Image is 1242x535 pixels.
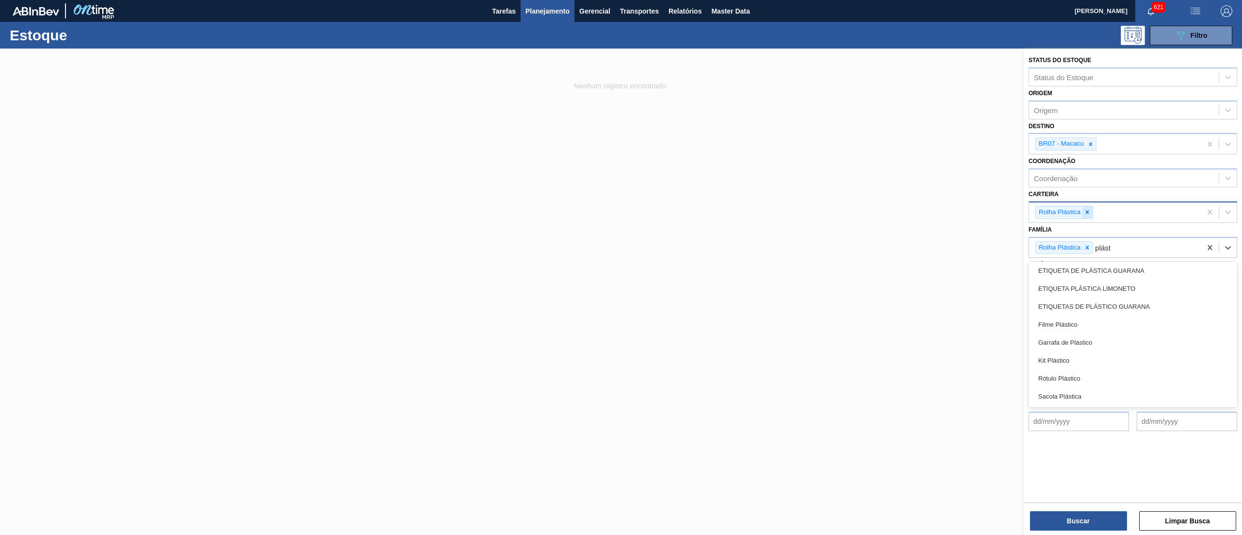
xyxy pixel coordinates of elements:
[1135,4,1166,18] button: Notificações
[1036,206,1082,218] div: Rolha Plástica
[1029,262,1237,280] div: ETIQUETA DE PLÁSTICA GUARANA
[1221,5,1232,17] img: Logout
[1029,261,1086,268] label: Família Rotulada
[1034,73,1094,81] div: Status do Estoque
[1029,57,1091,64] label: Status do Estoque
[1029,412,1129,431] input: dd/mm/yyyy
[1029,298,1237,316] div: ETIQUETAS DE PLÁSTICO GUARANA
[711,5,750,17] span: Master Data
[1029,387,1237,405] div: Sacola Plástica
[492,5,516,17] span: Tarefas
[1029,226,1052,233] label: Família
[1029,280,1237,298] div: ETIQUETA PLÁSTICA LIMONETO
[1029,123,1054,130] label: Destino
[1152,2,1165,13] span: 621
[1029,351,1237,369] div: Kit Plástico
[579,5,610,17] span: Gerencial
[1029,191,1059,198] label: Carteira
[1029,90,1052,97] label: Origem
[1190,5,1201,17] img: userActions
[1150,26,1232,45] button: Filtro
[13,7,59,16] img: TNhmsLtSVTkK8tSr43FrP2fwEKptu5GPRR3wAAAABJRU5ErkJggg==
[10,30,161,41] h1: Estoque
[525,5,570,17] span: Planejamento
[1137,401,1178,408] label: Data out até
[1036,138,1085,150] div: BR07 - Macacu
[1029,369,1237,387] div: Rótulo Plástico
[1029,316,1237,334] div: Filme Plástico
[1034,106,1058,114] div: Origem
[1036,242,1082,254] div: Rolha Plástica
[1029,158,1076,165] label: Coordenação
[620,5,659,17] span: Transportes
[1191,32,1208,39] span: Filtro
[669,5,702,17] span: Relatórios
[1029,401,1067,408] label: Data out de
[1137,412,1237,431] input: dd/mm/yyyy
[1029,334,1237,351] div: Garrafa de Plástico
[1121,26,1145,45] div: Pogramando: nenhum usuário selecionado
[1034,174,1078,183] div: Coordenação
